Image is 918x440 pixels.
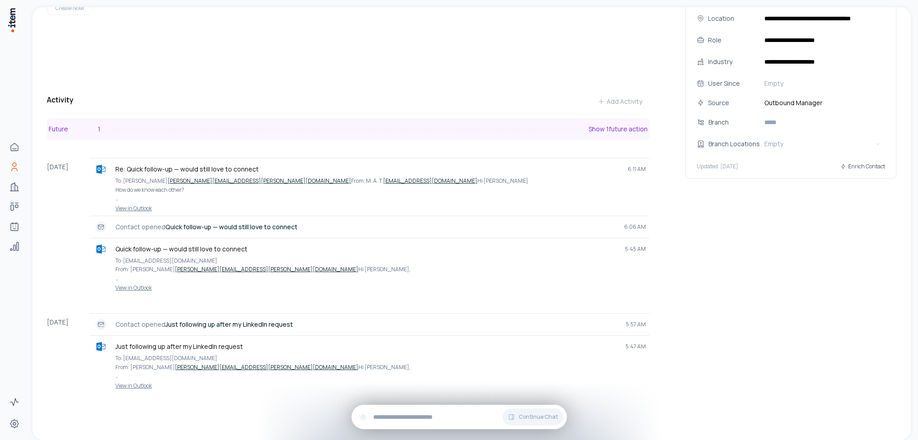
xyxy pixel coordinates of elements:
a: Companies [5,178,23,196]
img: Item Brain Logo [7,7,16,33]
button: Enrich Contact [840,158,885,175]
a: Activity [5,393,23,411]
img: outlook logo [96,245,105,254]
span: 6:06 AM [624,223,646,231]
strong: Quick follow-up — would still love to connect [165,222,297,231]
span: Outbound Manager [761,98,885,108]
button: Future1Show 1future action [47,118,649,140]
p: Updated: [DATE] [697,163,738,170]
div: User Since [708,79,757,88]
p: Just following up after my LinkedIn request [115,342,618,351]
div: Continue Chat [352,405,567,429]
p: Contact opened [115,320,619,329]
div: Branch [708,117,766,127]
a: Deals [5,198,23,216]
a: People [5,158,23,176]
span: 5:57 AM [626,321,646,328]
a: Settings [5,415,23,433]
div: Industry [708,57,757,67]
span: 5:45 AM [625,245,646,253]
button: Add Activity [590,93,649,111]
p: To: [EMAIL_ADDRESS][DOMAIN_NAME] From: [PERSON_NAME] Hi [PERSON_NAME], [115,354,646,371]
span: 5:47 AM [626,343,646,350]
div: Role [708,35,757,45]
a: [PERSON_NAME][EMAIL_ADDRESS][PERSON_NAME][DOMAIN_NAME] [175,363,358,371]
strong: Just following up after my LinkedIn request [165,320,293,329]
a: Home [5,138,23,156]
div: [DATE] [47,158,90,295]
div: Branch Locations [708,139,766,149]
p: Contact opened [115,222,617,232]
a: View in Outlook [94,382,646,389]
img: outlook logo [96,165,105,174]
p: Re: Quick follow-up — would still love to connect [115,165,621,174]
a: Analytics [5,237,23,255]
p: Show 1 future action [589,125,648,134]
span: Create Note [55,5,84,12]
img: outlook logo [96,342,105,351]
div: 1 [92,122,106,136]
span: Continue Chat [519,413,558,421]
p: Future [49,124,92,134]
a: [PERSON_NAME][EMAIL_ADDRESS][PERSON_NAME][DOMAIN_NAME] [168,177,351,185]
button: Empty [761,76,885,91]
a: Agents [5,218,23,236]
p: To: [PERSON_NAME] From: M. A. T. Hi [PERSON_NAME] How do we know each other? [115,176,646,194]
a: View in Outlook [94,205,646,212]
a: [PERSON_NAME][EMAIL_ADDRESS][PERSON_NAME][DOMAIN_NAME] [175,265,358,273]
p: To: [EMAIL_ADDRESS][DOMAIN_NAME] From: [PERSON_NAME] Hi [PERSON_NAME], [115,256,646,274]
h3: Activity [47,94,73,105]
button: Continue Chat [502,408,563,426]
span: Empty [764,79,783,88]
a: [EMAIL_ADDRESS][DOMAIN_NAME] [383,177,477,185]
span: 6:11 AM [628,166,646,173]
div: Location [708,14,757,23]
div: [DATE] [47,313,90,393]
p: Quick follow-up — would still love to connect [115,245,618,254]
a: View in Outlook [94,284,646,292]
div: Source [708,98,757,108]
